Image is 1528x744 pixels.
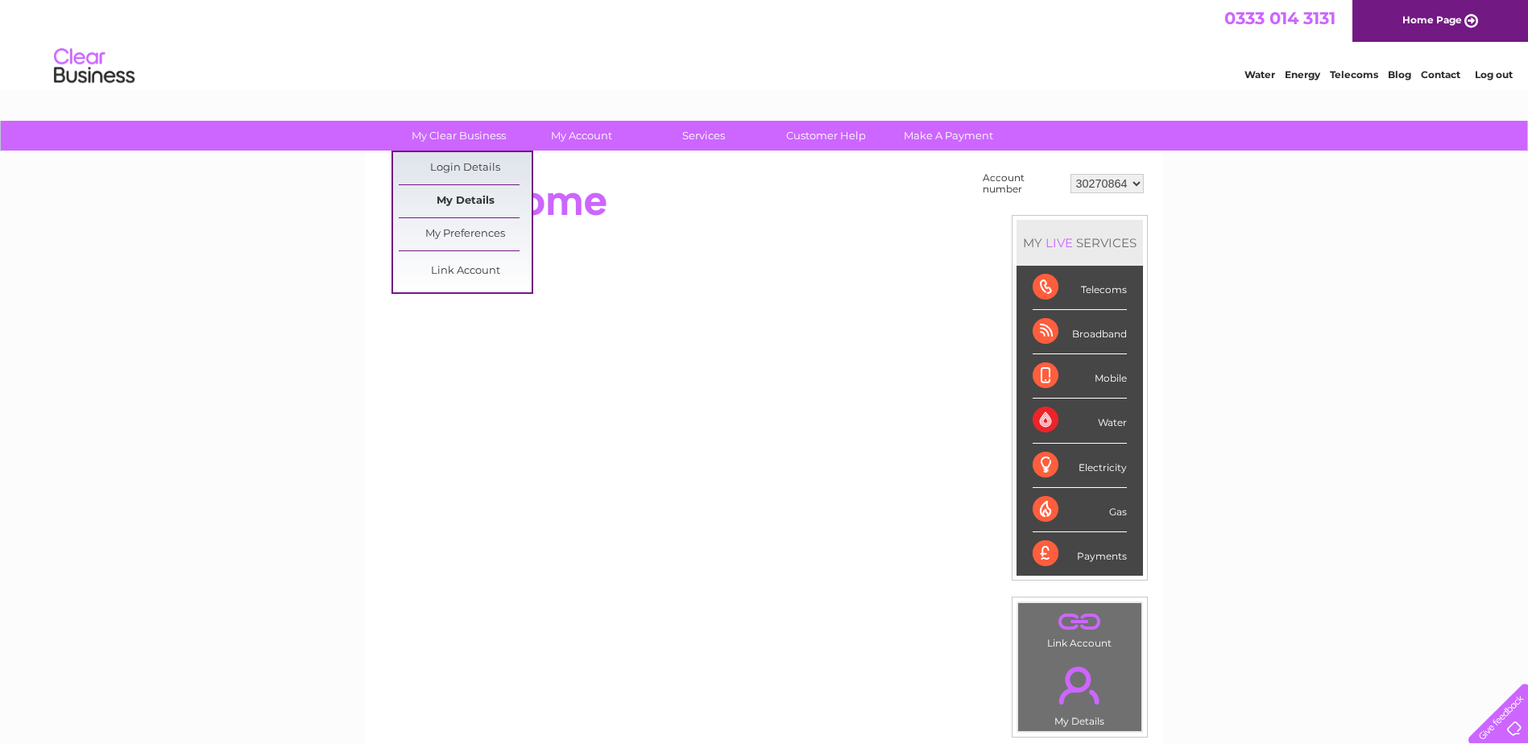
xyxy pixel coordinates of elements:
[1017,220,1143,266] div: MY SERVICES
[1033,399,1127,443] div: Water
[1042,235,1076,250] div: LIVE
[1033,532,1127,576] div: Payments
[1022,607,1137,635] a: .
[1017,653,1142,732] td: My Details
[637,121,770,151] a: Services
[1033,310,1127,354] div: Broadband
[1033,488,1127,532] div: Gas
[979,168,1066,199] td: Account number
[1033,444,1127,488] div: Electricity
[1033,266,1127,310] div: Telecoms
[515,121,648,151] a: My Account
[399,218,532,250] a: My Preferences
[392,121,525,151] a: My Clear Business
[53,42,135,91] img: logo.png
[1017,602,1142,653] td: Link Account
[1388,68,1411,81] a: Blog
[1285,68,1320,81] a: Energy
[399,255,532,287] a: Link Account
[399,185,532,217] a: My Details
[1421,68,1460,81] a: Contact
[1033,354,1127,399] div: Mobile
[1330,68,1378,81] a: Telecoms
[399,152,532,184] a: Login Details
[1022,657,1137,713] a: .
[760,121,892,151] a: Customer Help
[882,121,1015,151] a: Make A Payment
[1224,8,1335,28] a: 0333 014 3131
[1244,68,1275,81] a: Water
[384,9,1145,78] div: Clear Business is a trading name of Verastar Limited (registered in [GEOGRAPHIC_DATA] No. 3667643...
[1475,68,1513,81] a: Log out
